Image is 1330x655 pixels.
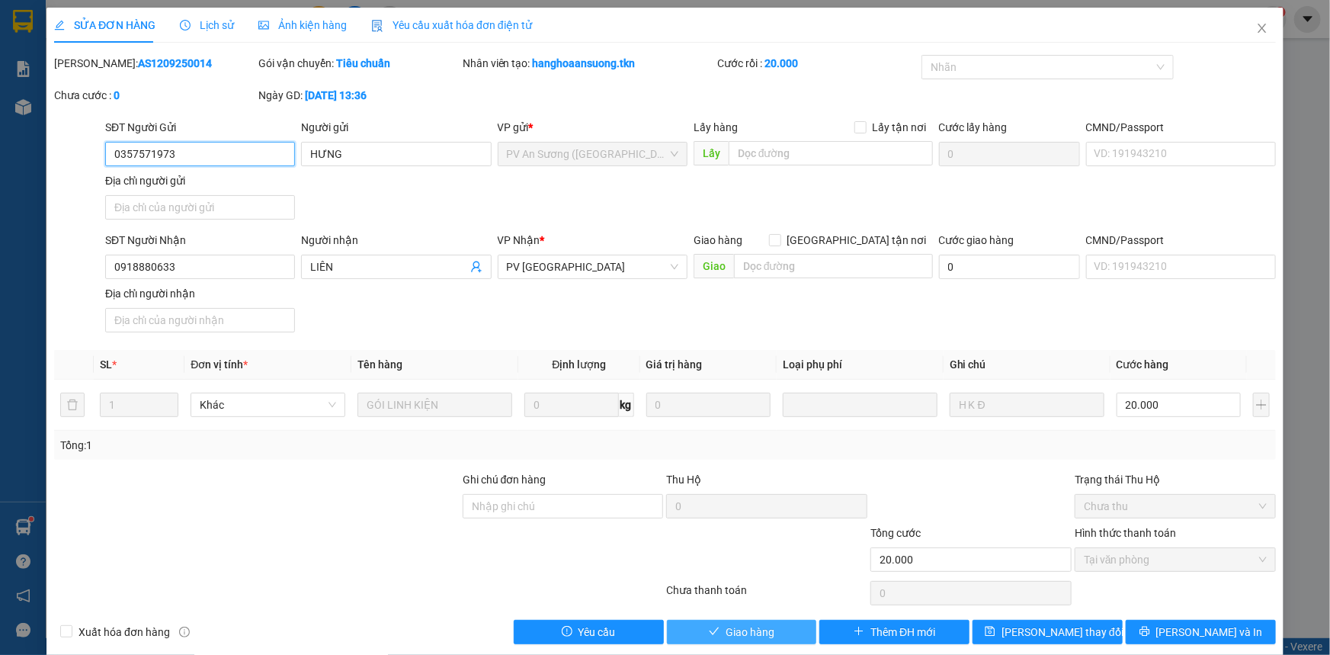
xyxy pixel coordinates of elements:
[200,393,336,416] span: Khác
[180,20,191,31] span: clock-circle
[258,87,460,104] div: Ngày GD:
[1086,232,1276,249] div: CMND/Passport
[1117,358,1169,371] span: Cước hàng
[646,358,703,371] span: Giá trị hàng
[694,234,742,246] span: Giao hàng
[498,234,540,246] span: VP Nhận
[72,624,176,641] span: Xuất hóa đơn hàng
[54,19,155,31] span: SỬA ĐƠN HÀNG
[1002,624,1123,641] span: [PERSON_NAME] thay đổi
[944,350,1110,380] th: Ghi chú
[191,358,248,371] span: Đơn vị tính
[734,254,933,278] input: Dọc đường
[463,55,715,72] div: Nhân viên tạo:
[258,55,460,72] div: Gói vận chuyển:
[1253,393,1270,417] button: plus
[336,57,390,69] b: Tiêu chuẩn
[301,119,491,136] div: Người gửi
[777,350,944,380] th: Loại phụ phí
[1086,119,1276,136] div: CMND/Passport
[717,55,918,72] div: Cước rồi :
[1156,624,1263,641] span: [PERSON_NAME] và In
[54,20,65,31] span: edit
[1241,8,1284,50] button: Close
[666,474,701,486] span: Thu Hộ
[939,234,1014,246] label: Cước giao hàng
[463,474,546,486] label: Ghi chú đơn hàng
[709,626,719,638] span: check
[764,57,798,69] b: 20.000
[1084,548,1267,571] span: Tại văn phòng
[105,308,295,332] input: Địa chỉ của người nhận
[646,393,771,417] input: 0
[54,55,255,72] div: [PERSON_NAME]:
[619,393,634,417] span: kg
[939,255,1080,279] input: Cước giao hàng
[726,624,774,641] span: Giao hàng
[665,582,870,608] div: Chưa thanh toán
[305,89,367,101] b: [DATE] 13:36
[105,119,295,136] div: SĐT Người Gửi
[105,232,295,249] div: SĐT Người Nhận
[138,57,212,69] b: AS1209250014
[371,19,532,31] span: Yêu cầu xuất hóa đơn điện tử
[867,119,933,136] span: Lấy tận nơi
[533,57,636,69] b: hanghoaansuong.tkn
[105,195,295,220] input: Địa chỉ của người gửi
[1126,620,1276,644] button: printer[PERSON_NAME] và In
[694,141,729,165] span: Lấy
[939,142,1080,166] input: Cước lấy hàng
[463,494,664,519] input: Ghi chú đơn hàng
[1256,22,1268,34] span: close
[819,620,969,644] button: plusThêm ĐH mới
[578,624,616,641] span: Yêu cầu
[60,437,514,454] div: Tổng: 1
[100,358,112,371] span: SL
[1075,527,1176,539] label: Hình thức thanh toán
[105,172,295,189] div: Địa chỉ người gửi
[870,624,935,641] span: Thêm ĐH mới
[514,620,664,644] button: exclamation-circleYêu cầu
[1075,471,1276,488] div: Trạng thái Thu Hộ
[258,20,269,31] span: picture
[562,626,572,638] span: exclamation-circle
[301,232,491,249] div: Người nhận
[950,393,1104,417] input: Ghi Chú
[667,620,817,644] button: checkGiao hàng
[507,143,678,165] span: PV An Sương (Hàng Hóa)
[973,620,1123,644] button: save[PERSON_NAME] thay đổi
[939,121,1008,133] label: Cước lấy hàng
[371,20,383,32] img: icon
[507,255,678,278] span: PV Phước Đông
[781,232,933,249] span: [GEOGRAPHIC_DATA] tận nơi
[114,89,120,101] b: 0
[54,87,255,104] div: Chưa cước :
[60,393,85,417] button: delete
[854,626,864,638] span: plus
[1084,495,1267,518] span: Chưa thu
[1139,626,1150,638] span: printer
[694,121,738,133] span: Lấy hàng
[180,19,234,31] span: Lịch sử
[498,119,687,136] div: VP gửi
[357,358,402,371] span: Tên hàng
[694,254,734,278] span: Giao
[985,626,995,638] span: save
[357,393,512,417] input: VD: Bàn, Ghế
[870,527,921,539] span: Tổng cước
[105,285,295,302] div: Địa chỉ người nhận
[179,627,190,637] span: info-circle
[552,358,606,371] span: Định lượng
[470,261,482,273] span: user-add
[258,19,347,31] span: Ảnh kiện hàng
[729,141,933,165] input: Dọc đường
